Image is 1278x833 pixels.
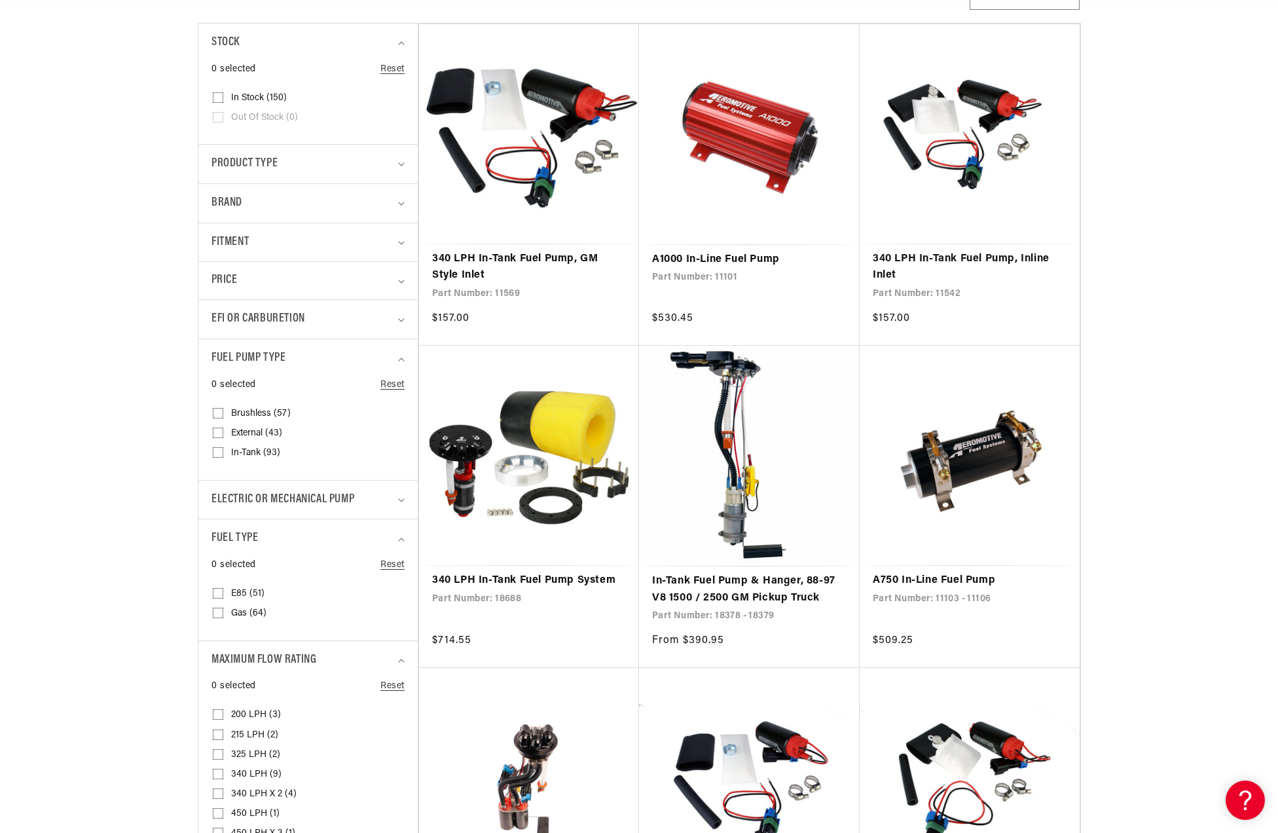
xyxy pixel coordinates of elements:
[231,749,280,761] span: 325 LPH (2)
[211,24,405,62] summary: Stock (0 selected)
[432,251,626,284] a: 340 LPH In-Tank Fuel Pump, GM Style Inlet
[211,491,354,509] span: Electric or Mechanical Pump
[873,572,1067,589] a: A750 In-Line Fuel Pump
[652,573,847,606] a: In-Tank Fuel Pump & Hanger, 88-97 V8 1500 / 2500 GM Pickup Truck
[211,519,405,558] summary: Fuel Type (0 selected)
[211,272,237,289] span: Price
[211,641,405,680] summary: Maximum Flow Rating (0 selected)
[873,251,1067,284] a: 340 LPH In-Tank Fuel Pump, Inline Inlet
[211,184,405,223] summary: Brand (0 selected)
[231,408,291,420] span: Brushless (57)
[211,194,242,213] span: Brand
[231,428,282,439] span: External (43)
[211,233,249,252] span: Fitment
[231,788,297,800] span: 340 LPH x 2 (4)
[211,481,405,519] summary: Electric or Mechanical Pump (0 selected)
[432,572,626,589] a: 340 LPH In-Tank Fuel Pump System
[211,349,285,368] span: Fuel Pump Type
[211,145,405,183] summary: Product type (0 selected)
[231,608,266,620] span: Gas (64)
[211,651,316,670] span: Maximum Flow Rating
[231,769,282,781] span: 340 LPH (9)
[211,33,240,52] span: Stock
[380,558,405,572] a: Reset
[231,808,280,820] span: 450 LPH (1)
[211,155,278,174] span: Product type
[380,378,405,392] a: Reset
[231,730,278,741] span: 215 LPH (2)
[211,223,405,262] summary: Fitment (0 selected)
[211,62,256,77] span: 0 selected
[231,112,298,124] span: Out of stock (0)
[211,679,256,694] span: 0 selected
[231,92,287,104] span: In stock (150)
[211,310,305,329] span: EFI or Carburetion
[211,262,405,299] summary: Price
[211,300,405,339] summary: EFI or Carburetion (0 selected)
[380,62,405,77] a: Reset
[231,588,265,600] span: E85 (51)
[211,558,256,572] span: 0 selected
[211,339,405,378] summary: Fuel Pump Type (0 selected)
[211,378,256,392] span: 0 selected
[380,679,405,694] a: Reset
[652,251,847,268] a: A1000 In-Line Fuel Pump
[231,447,280,459] span: In-Tank (93)
[211,529,258,548] span: Fuel Type
[231,709,281,721] span: 200 LPH (3)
